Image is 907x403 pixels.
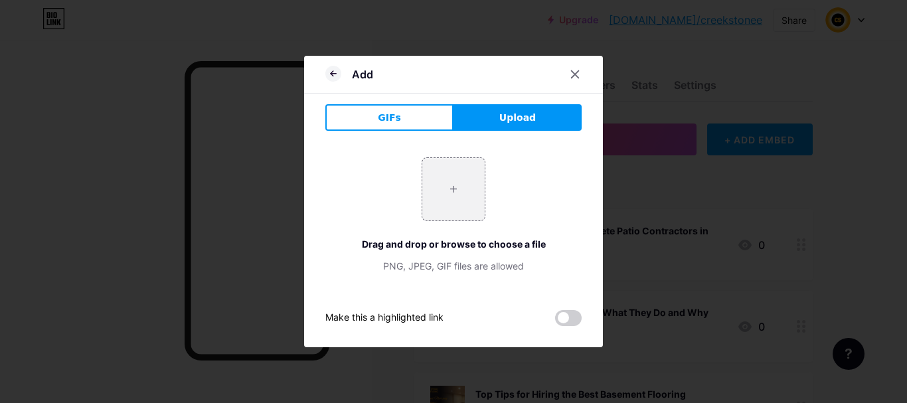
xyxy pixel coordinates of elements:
div: Add [352,66,373,82]
span: Upload [499,111,536,125]
button: GIFs [325,104,453,131]
button: Upload [453,104,582,131]
div: Drag and drop or browse to choose a file [325,237,582,251]
span: GIFs [378,111,401,125]
div: PNG, JPEG, GIF files are allowed [325,259,582,273]
div: Make this a highlighted link [325,310,444,326]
